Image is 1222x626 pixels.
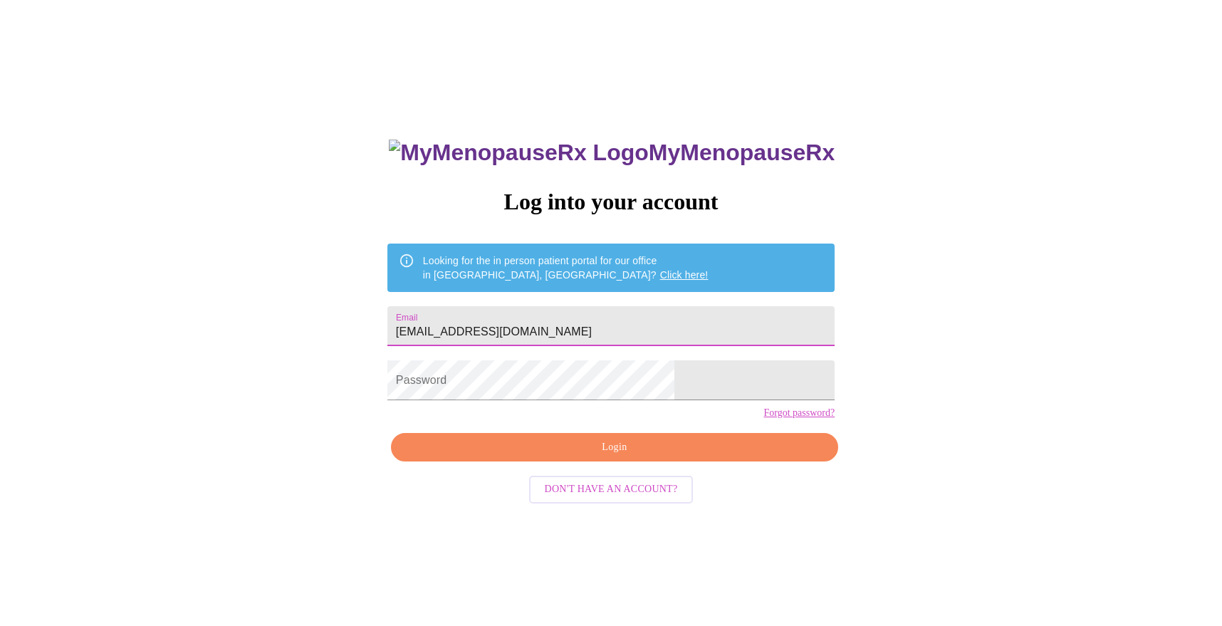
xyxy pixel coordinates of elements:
[660,269,709,281] a: Click here!
[389,140,648,166] img: MyMenopauseRx Logo
[526,482,697,494] a: Don't have an account?
[763,407,835,419] a: Forgot password?
[423,248,709,288] div: Looking for the in person patient portal for our office in [GEOGRAPHIC_DATA], [GEOGRAPHIC_DATA]?
[545,481,678,499] span: Don't have an account?
[389,140,835,166] h3: MyMenopauseRx
[391,433,838,462] button: Login
[529,476,694,504] button: Don't have an account?
[407,439,822,457] span: Login
[387,189,835,215] h3: Log into your account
